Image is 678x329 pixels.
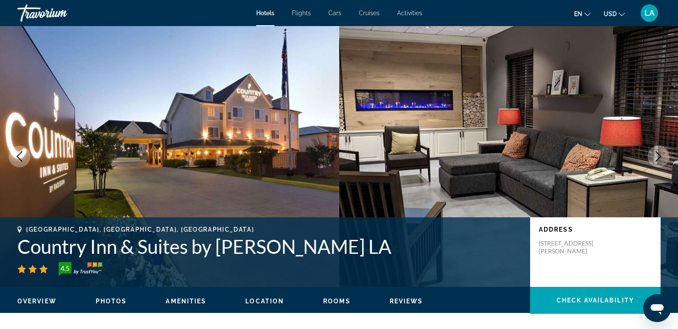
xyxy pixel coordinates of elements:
[574,10,582,17] span: en
[557,297,634,304] span: Check Availability
[397,10,422,17] a: Activities
[359,10,380,17] a: Cruises
[638,4,661,22] button: User Menu
[292,10,311,17] a: Flights
[17,235,521,258] h1: Country Inn & Suites by [PERSON_NAME] LA
[96,297,127,305] button: Photos
[643,294,671,322] iframe: Button to launch messaging window
[539,226,652,233] p: Address
[166,297,206,305] button: Amenities
[648,146,669,167] button: Next image
[17,2,104,24] a: Travorium
[9,146,30,167] button: Previous image
[645,9,655,17] span: LA
[256,10,274,17] a: Hotels
[56,263,73,273] div: 4.5
[604,7,625,20] button: Change currency
[390,297,423,305] button: Reviews
[17,297,57,305] button: Overview
[26,226,254,233] span: [GEOGRAPHIC_DATA], [GEOGRAPHIC_DATA], [GEOGRAPHIC_DATA]
[245,297,284,305] button: Location
[328,10,341,17] a: Cars
[323,297,351,305] button: Rooms
[539,239,608,255] p: [STREET_ADDRESS][PERSON_NAME]
[604,10,617,17] span: USD
[59,262,102,276] img: trustyou-badge-hor.svg
[574,7,591,20] button: Change language
[530,287,661,314] button: Check Availability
